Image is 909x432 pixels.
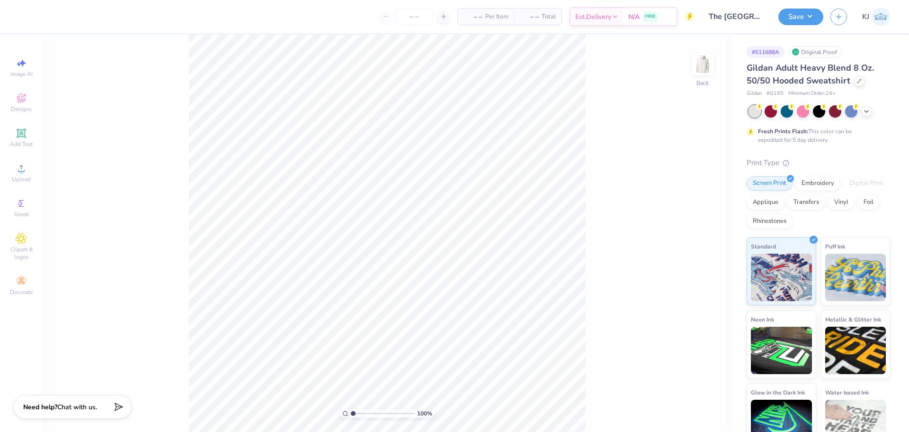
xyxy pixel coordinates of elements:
[485,12,508,22] span: Per Item
[645,13,655,20] span: FREE
[23,403,57,412] strong: Need help?
[396,8,433,25] input: – –
[575,12,611,22] span: Est. Delivery
[463,12,482,22] span: – –
[825,241,845,251] span: Puff Ink
[789,46,842,58] div: Original Proof
[872,8,890,26] img: Kendra Jingco
[10,70,33,78] span: Image AI
[825,254,886,301] img: Puff Ink
[747,157,890,168] div: Print Type
[5,246,38,261] span: Clipart & logos
[542,12,556,22] span: Total
[751,241,776,251] span: Standard
[788,90,836,98] span: Minimum Order: 24 +
[751,254,812,301] img: Standard
[751,387,805,397] span: Glow in the Dark Ink
[795,176,840,191] div: Embroidery
[57,403,97,412] span: Chat with us.
[10,288,33,296] span: Decorate
[758,128,808,135] strong: Fresh Prints Flash:
[693,55,712,74] img: Back
[857,195,880,210] div: Foil
[747,90,762,98] span: Gildan
[520,12,539,22] span: – –
[14,211,29,218] span: Greek
[825,387,869,397] span: Water based Ink
[787,195,825,210] div: Transfers
[843,176,889,191] div: Digital Print
[747,195,784,210] div: Applique
[778,9,823,25] button: Save
[12,175,31,183] span: Upload
[747,46,784,58] div: # 511688A
[751,314,774,324] span: Neon Ink
[747,214,793,229] div: Rhinestones
[628,12,640,22] span: N/A
[825,314,881,324] span: Metallic & Glitter Ink
[862,8,890,26] a: KJ
[747,176,793,191] div: Screen Print
[751,327,812,374] img: Neon Ink
[696,79,709,87] div: Back
[758,127,874,144] div: This color can be expedited for 5 day delivery.
[825,327,886,374] img: Metallic & Glitter Ink
[11,105,32,113] span: Designs
[747,62,874,86] span: Gildan Adult Heavy Blend 8 Oz. 50/50 Hooded Sweatshirt
[417,409,432,418] span: 100 %
[766,90,784,98] span: # G185
[862,11,869,22] span: KJ
[10,140,33,148] span: Add Text
[828,195,855,210] div: Vinyl
[702,7,771,26] input: Untitled Design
